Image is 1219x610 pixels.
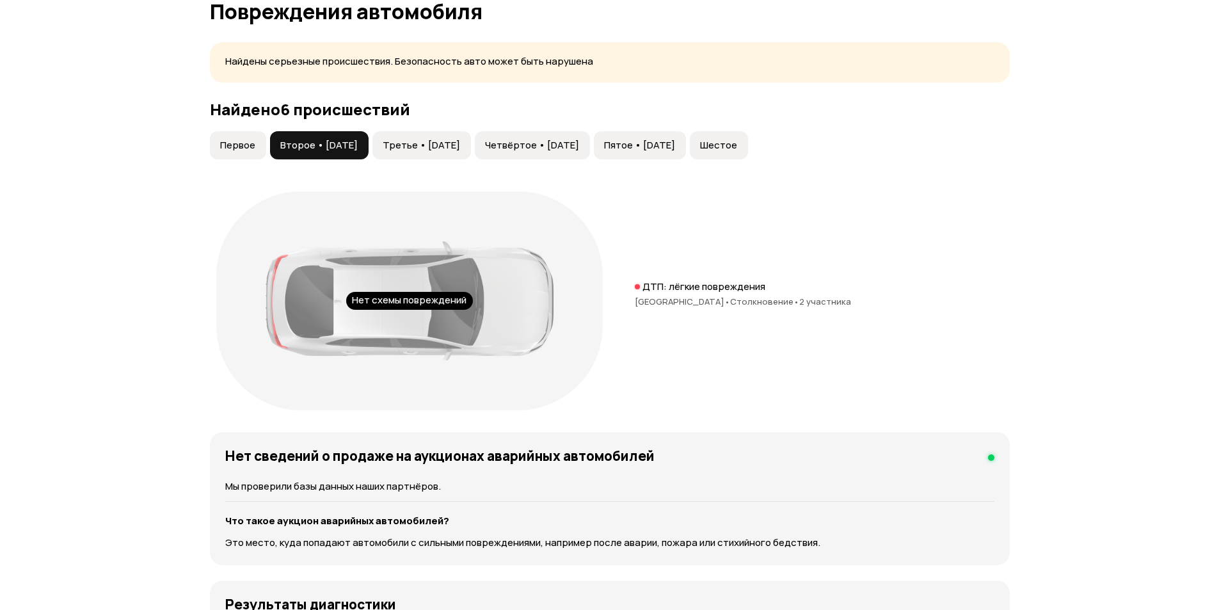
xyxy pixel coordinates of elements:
[225,447,655,464] h4: Нет сведений о продаже на аукционах аварийных автомобилей
[383,139,460,152] span: Третье • [DATE]
[724,296,730,307] span: •
[270,131,369,159] button: Второе • [DATE]
[225,536,994,550] p: Это место, куда попадают автомобили с сильными повреждениями, например после аварии, пожара или с...
[210,100,1010,118] h3: Найдено 6 происшествий
[690,131,748,159] button: Шестое
[799,296,851,307] span: 2 участника
[475,131,590,159] button: Четвёртое • [DATE]
[793,296,799,307] span: •
[210,131,266,159] button: Первое
[642,280,765,293] p: ДТП: лёгкие повреждения
[346,292,473,310] div: Нет схемы повреждений
[280,139,358,152] span: Второе • [DATE]
[635,296,730,307] span: [GEOGRAPHIC_DATA]
[225,55,994,68] p: Найдены серьезные происшествия. Безопасность авто может быть нарушена
[700,139,737,152] span: Шестое
[225,479,994,494] p: Мы проверили базы данных наших партнёров.
[372,131,471,159] button: Третье • [DATE]
[220,139,255,152] span: Первое
[594,131,686,159] button: Пятое • [DATE]
[485,139,579,152] span: Четвёртое • [DATE]
[225,514,449,527] strong: Что такое аукцион аварийных автомобилей?
[730,296,799,307] span: Столкновение
[604,139,675,152] span: Пятое • [DATE]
